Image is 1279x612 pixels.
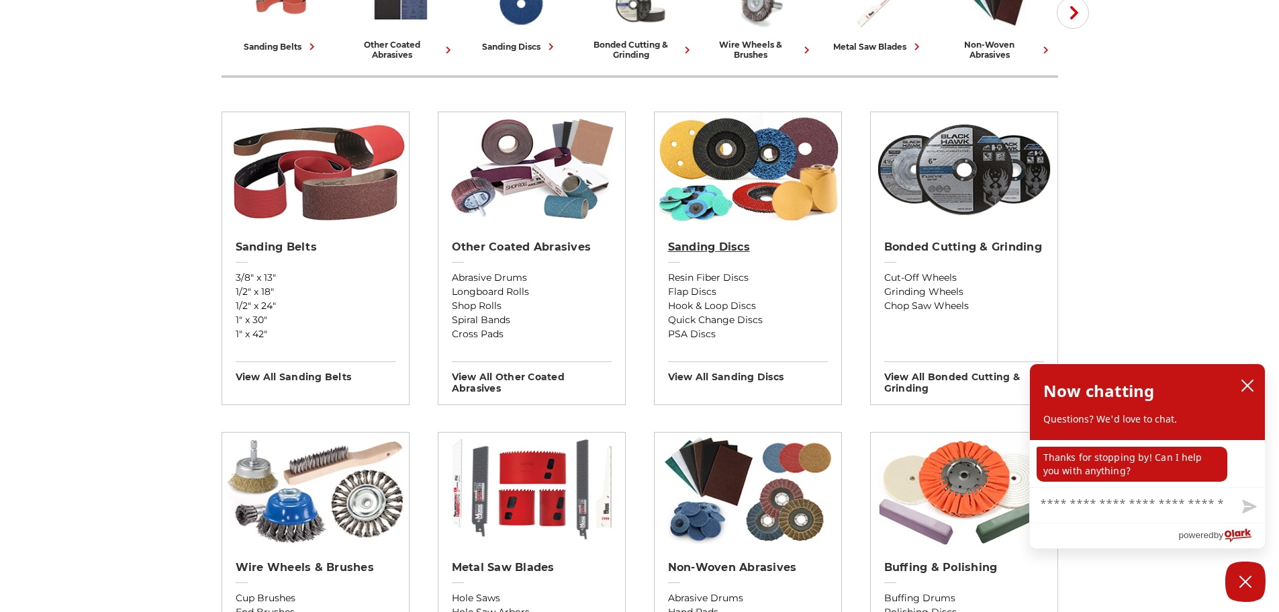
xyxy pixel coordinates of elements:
[236,591,395,605] a: Cup Brushes
[236,327,395,341] a: 1" x 42"
[1037,447,1227,482] p: Thanks for stopping by! Can I help you with anything?
[452,361,612,394] h3: View All other coated abrasives
[871,433,1057,547] img: Buffing & Polishing
[452,313,612,327] a: Spiral Bands
[346,40,455,60] div: other coated abrasives
[668,591,828,605] a: Abrasive Drums
[236,241,395,254] h2: Sanding Belts
[705,40,814,60] div: wire wheels & brushes
[944,40,1053,60] div: non-woven abrasives
[1043,378,1154,404] h2: Now chatting
[482,40,558,54] div: sanding discs
[884,271,1044,285] a: Cut-Off Wheels
[585,40,694,60] div: bonded cutting & grinding
[668,299,828,313] a: Hook & Loop Discs
[1231,492,1265,523] button: Send message
[452,285,612,299] a: Longboard Rolls
[884,241,1044,254] h2: Bonded Cutting & Grinding
[833,40,924,54] div: metal saw blades
[236,361,395,383] h3: View All sanding belts
[452,241,612,254] h2: Other Coated Abrasives
[1237,376,1258,396] button: close chatbox
[1043,412,1251,426] p: Questions? We'd love to chat.
[452,299,612,313] a: Shop Rolls
[222,433,409,547] img: Wire Wheels & Brushes
[884,299,1044,313] a: Chop Saw Wheels
[884,361,1044,394] h3: View All bonded cutting & grinding
[244,40,319,54] div: sanding belts
[438,112,625,226] img: Other Coated Abrasives
[655,112,841,226] img: Sanding Discs
[452,591,612,605] a: Hole Saws
[222,112,409,226] img: Sanding Belts
[668,327,828,341] a: PSA Discs
[668,241,828,254] h2: Sanding Discs
[452,327,612,341] a: Cross Pads
[438,433,625,547] img: Metal Saw Blades
[884,561,1044,574] h2: Buffing & Polishing
[236,285,395,299] a: 1/2" x 18"
[236,271,395,285] a: 3/8" x 13"
[452,271,612,285] a: Abrasive Drums
[1214,527,1223,543] span: by
[1178,527,1213,543] span: powered
[668,561,828,574] h2: Non-woven Abrasives
[655,433,841,547] img: Non-woven Abrasives
[668,271,828,285] a: Resin Fiber Discs
[871,112,1057,226] img: Bonded Cutting & Grinding
[668,313,828,327] a: Quick Change Discs
[668,285,828,299] a: Flap Discs
[1225,562,1266,602] button: Close Chatbox
[668,361,828,383] h3: View All sanding discs
[236,561,395,574] h2: Wire Wheels & Brushes
[884,591,1044,605] a: Buffing Drums
[236,299,395,313] a: 1/2" x 24"
[236,313,395,327] a: 1" x 30"
[1030,440,1265,487] div: chat
[1029,363,1266,549] div: olark chatbox
[1178,523,1265,548] a: Powered by Olark
[452,561,612,574] h2: Metal Saw Blades
[884,285,1044,299] a: Grinding Wheels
